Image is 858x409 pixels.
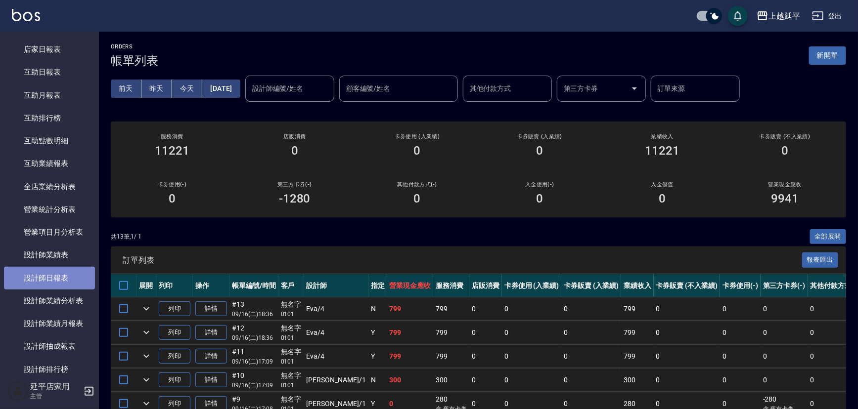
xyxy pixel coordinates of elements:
[156,274,193,297] th: 列印
[621,321,654,344] td: 799
[368,368,387,392] td: N
[536,192,543,205] h3: 0
[469,368,502,392] td: 0
[368,274,387,297] th: 指定
[368,133,467,140] h2: 卡券使用 (入業績)
[278,274,304,297] th: 客戶
[802,255,839,264] a: 報表匯出
[169,192,176,205] h3: 0
[304,345,368,368] td: Eva /4
[8,381,28,401] img: Person
[761,321,808,344] td: 0
[4,267,95,289] a: 設計師日報表
[4,244,95,266] a: 設計師業績表
[613,181,712,188] h2: 入金儲值
[613,133,712,140] h2: 業績收入
[433,297,469,321] td: 799
[809,46,846,65] button: 新開單
[4,38,95,61] a: 店家日報表
[645,144,679,158] h3: 11221
[281,347,302,357] div: 無名字
[193,274,229,297] th: 操作
[159,325,190,340] button: 列印
[368,321,387,344] td: Y
[123,255,802,265] span: 訂單列表
[809,50,846,60] a: 新開單
[761,274,808,297] th: 第三方卡券(-)
[281,310,302,319] p: 0101
[139,349,154,364] button: expand row
[281,299,302,310] div: 無名字
[304,321,368,344] td: Eva /4
[159,372,190,388] button: 列印
[654,345,720,368] td: 0
[621,368,654,392] td: 300
[808,7,846,25] button: 登出
[195,349,227,364] a: 詳情
[159,349,190,364] button: 列印
[4,152,95,175] a: 互助業績報表
[229,274,278,297] th: 帳單編號/時間
[561,297,621,321] td: 0
[281,357,302,366] p: 0101
[281,370,302,381] div: 無名字
[414,192,421,205] h3: 0
[387,321,434,344] td: 799
[414,144,421,158] h3: 0
[781,144,788,158] h3: 0
[654,297,720,321] td: 0
[245,133,344,140] h2: 店販消費
[30,382,81,392] h5: 延平店家用
[111,80,141,98] button: 前天
[368,345,387,368] td: Y
[490,181,589,188] h2: 入金使用(-)
[139,301,154,316] button: expand row
[771,192,799,205] h3: 9941
[111,54,158,68] h3: 帳單列表
[229,345,278,368] td: #11
[621,274,654,297] th: 業績收入
[281,381,302,390] p: 0101
[502,345,562,368] td: 0
[469,297,502,321] td: 0
[202,80,240,98] button: [DATE]
[387,368,434,392] td: 300
[111,43,158,50] h2: ORDERS
[654,321,720,344] td: 0
[433,368,469,392] td: 300
[433,345,469,368] td: 799
[291,144,298,158] h3: 0
[502,321,562,344] td: 0
[768,10,800,22] div: 上越延平
[810,229,847,245] button: 全部展開
[4,129,95,152] a: 互助點數明細
[304,274,368,297] th: 設計師
[4,221,95,244] a: 營業項目月分析表
[720,368,761,392] td: 0
[232,333,276,342] p: 09/16 (二) 18:36
[536,144,543,158] h3: 0
[728,6,748,26] button: save
[561,345,621,368] td: 0
[387,345,434,368] td: 799
[654,368,720,392] td: 0
[123,181,222,188] h2: 卡券使用(-)
[469,321,502,344] td: 0
[141,80,172,98] button: 昨天
[245,181,344,188] h2: 第三方卡券(-)
[753,6,804,26] button: 上越延平
[139,372,154,387] button: expand row
[136,274,156,297] th: 展開
[229,297,278,321] td: #13
[12,9,40,21] img: Logo
[4,289,95,312] a: 設計師業績分析表
[123,133,222,140] h3: 服務消費
[433,321,469,344] td: 799
[195,325,227,340] a: 詳情
[387,274,434,297] th: 營業現金應收
[232,381,276,390] p: 09/16 (二) 17:09
[279,192,311,205] h3: -1280
[654,274,720,297] th: 卡券販賣 (不入業績)
[761,345,808,368] td: 0
[4,312,95,335] a: 設計師業績月報表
